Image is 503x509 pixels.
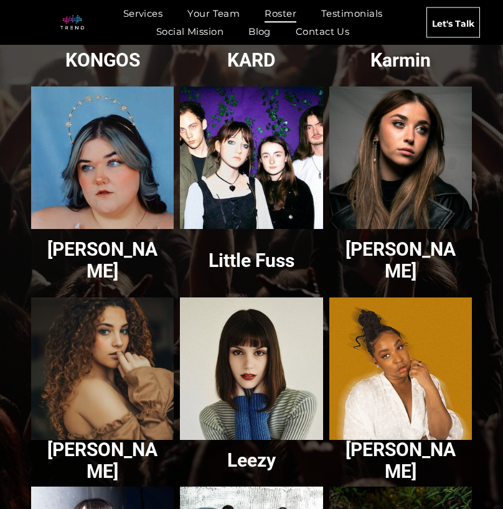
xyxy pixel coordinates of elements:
iframe: Chat Widget [279,365,503,509]
h3: [PERSON_NAME] [40,439,164,482]
h3: Leezy [227,449,276,471]
a: Courtney Govan [31,86,174,229]
h3: Little Fuss [209,250,294,271]
a: Dossi [31,297,174,440]
a: Rachel Grae [329,86,472,229]
a: Roster [252,4,309,22]
a: Blog [236,22,283,40]
h3: Karmin [370,49,431,71]
h3: [PERSON_NAME] [40,238,164,282]
h3: KONGOS [65,49,140,71]
a: Social Mission [144,22,236,40]
a: Leezy [180,297,322,440]
h3: [PERSON_NAME] [339,238,463,282]
a: Your Team [175,4,252,22]
img: logo [60,15,84,30]
a: Services [111,4,176,22]
a: Contact Us [283,22,362,40]
a: Let's Talk [426,7,480,37]
a: Testimonials [309,4,395,22]
a: Little Fuss [176,82,327,233]
h3: KARD [227,49,276,71]
span: Let's Talk [432,7,474,39]
a: Breana Marin [329,297,472,440]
